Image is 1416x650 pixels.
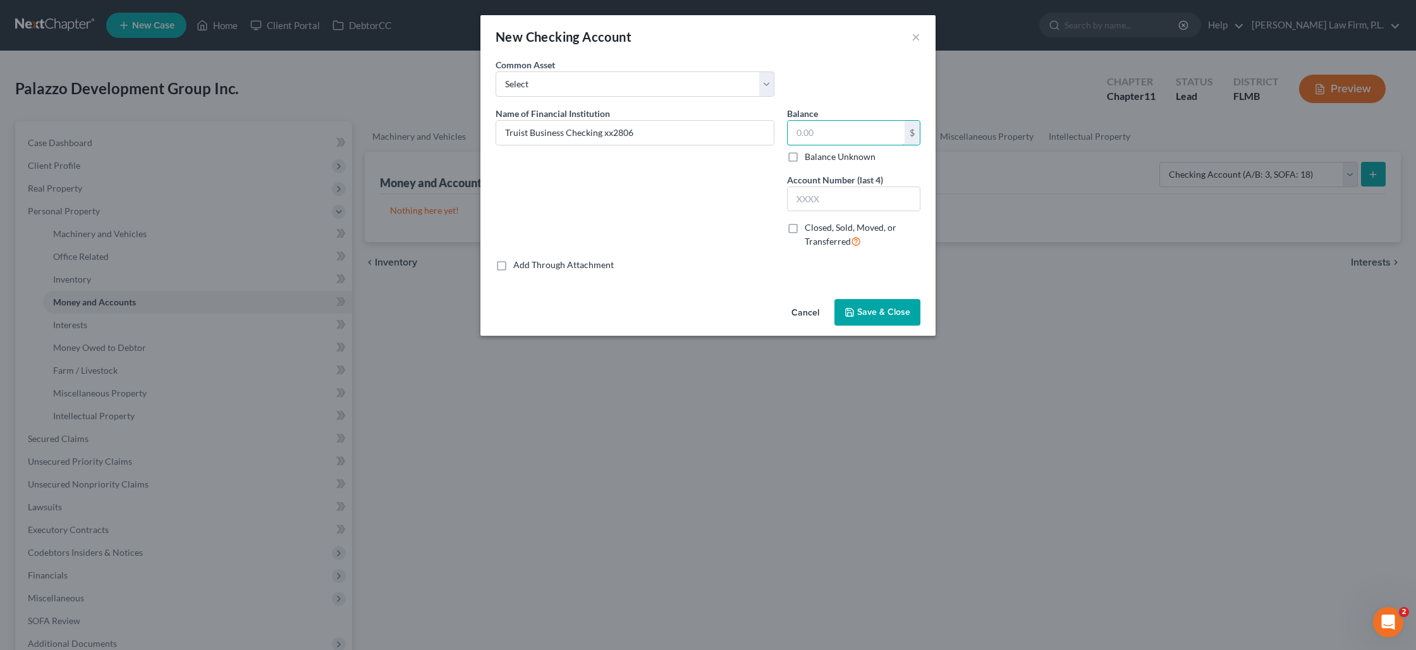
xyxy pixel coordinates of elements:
label: Add Through Attachment [513,259,614,271]
span: Closed, Sold, Moved, or Transferred [805,222,896,247]
label: Account Number (last 4) [787,173,883,187]
input: 0.00 [788,121,905,145]
button: Save & Close [834,299,920,326]
span: Save & Close [857,307,910,317]
span: New [496,29,523,44]
span: Name of Financial Institution [496,108,610,119]
input: Enter name... [496,121,774,145]
label: Balance Unknown [805,150,876,163]
label: Common Asset [496,58,555,71]
iframe: Intercom live chat [1373,607,1403,637]
span: 2 [1399,607,1409,617]
input: XXXX [788,187,920,211]
span: Checking Account [526,29,632,44]
button: × [912,29,920,44]
div: $ [905,121,920,145]
button: Cancel [781,300,829,326]
label: Balance [787,107,818,120]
